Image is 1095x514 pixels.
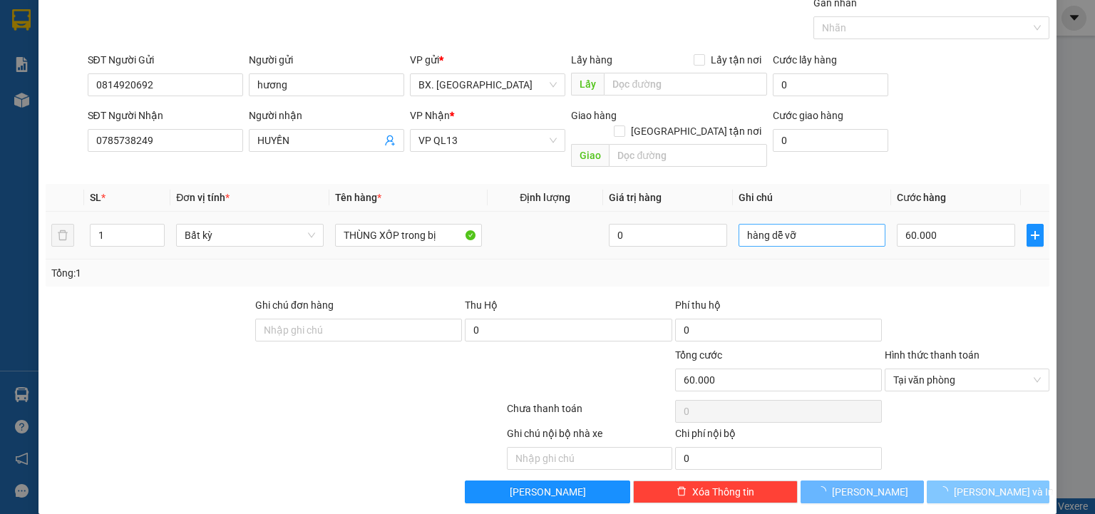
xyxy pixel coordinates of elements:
[18,92,78,159] b: An Anh Limousine
[384,135,396,146] span: user-add
[410,52,565,68] div: VP gửi
[609,144,767,167] input: Dọc đường
[92,21,137,137] b: Biên nhận gởi hàng hóa
[507,426,672,447] div: Ghi chú nội bộ nhà xe
[609,224,727,247] input: 0
[938,486,954,496] span: loading
[185,225,314,246] span: Bất kỳ
[90,192,101,203] span: SL
[885,349,980,361] label: Hình thức thanh toán
[773,54,837,66] label: Cước lấy hàng
[1027,230,1043,241] span: plus
[832,484,908,500] span: [PERSON_NAME]
[465,299,498,311] span: Thu Hộ
[255,319,462,341] input: Ghi chú đơn hàng
[927,480,1050,503] button: [PERSON_NAME] và In
[335,192,381,203] span: Tên hàng
[609,192,662,203] span: Giá trị hàng
[418,130,557,151] span: VP QL13
[88,52,243,68] div: SĐT Người Gửi
[571,73,604,96] span: Lấy
[733,184,891,212] th: Ghi chú
[692,484,754,500] span: Xóa Thông tin
[801,480,924,503] button: [PERSON_NAME]
[410,110,450,121] span: VP Nhận
[51,265,423,281] div: Tổng: 1
[255,299,334,311] label: Ghi chú đơn hàng
[675,426,882,447] div: Chi phí nội bộ
[510,484,586,500] span: [PERSON_NAME]
[176,192,230,203] span: Đơn vị tính
[739,224,885,247] input: Ghi Chú
[507,447,672,470] input: Nhập ghi chú
[88,108,243,123] div: SĐT Người Nhận
[51,224,74,247] button: delete
[675,349,722,361] span: Tổng cước
[897,192,946,203] span: Cước hàng
[465,480,629,503] button: [PERSON_NAME]
[1027,224,1044,247] button: plus
[520,192,570,203] span: Định lượng
[625,123,767,139] span: [GEOGRAPHIC_DATA] tận nơi
[571,144,609,167] span: Giao
[418,74,557,96] span: BX. Ninh Sơn
[571,110,617,121] span: Giao hàng
[773,110,843,121] label: Cước giao hàng
[249,108,404,123] div: Người nhận
[773,129,888,152] input: Cước giao hàng
[893,369,1041,391] span: Tại văn phòng
[335,224,482,247] input: VD: Bàn, Ghế
[633,480,798,503] button: deleteXóa Thông tin
[677,486,687,498] span: delete
[954,484,1054,500] span: [PERSON_NAME] và In
[816,486,832,496] span: loading
[773,73,888,96] input: Cước lấy hàng
[571,54,612,66] span: Lấy hàng
[705,52,767,68] span: Lấy tận nơi
[249,52,404,68] div: Người gửi
[604,73,767,96] input: Dọc đường
[505,401,673,426] div: Chưa thanh toán
[675,297,882,319] div: Phí thu hộ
